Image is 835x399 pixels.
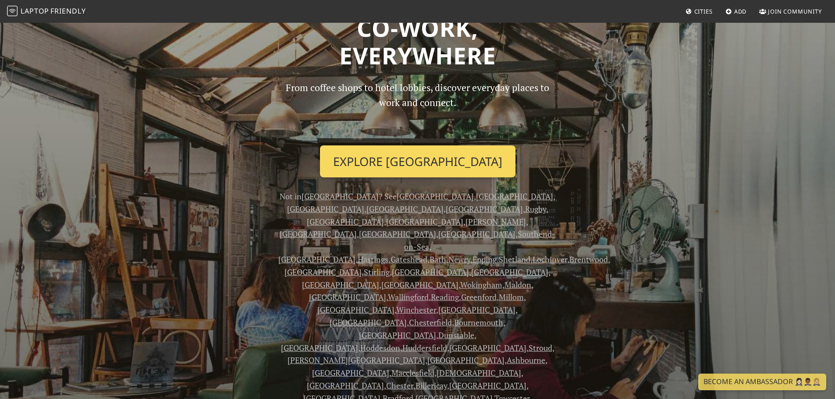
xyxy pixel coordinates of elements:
a: Lochinver [533,254,567,265]
a: [GEOGRAPHIC_DATA] [366,204,444,214]
a: Reading [431,292,459,302]
a: [GEOGRAPHIC_DATA] [284,267,362,277]
a: [GEOGRAPHIC_DATA] [446,204,523,214]
span: Join Community [768,7,822,15]
a: Gateshead [391,254,427,265]
a: [GEOGRAPHIC_DATA] [312,367,389,378]
a: Shetland [499,254,530,265]
a: [GEOGRAPHIC_DATA] [449,380,526,391]
a: Huddersfield [402,343,447,353]
a: Brentwood [569,254,608,265]
a: Wallingford [388,292,429,302]
a: Winchester [396,304,436,315]
a: [GEOGRAPHIC_DATA] [359,330,436,340]
a: [GEOGRAPHIC_DATA] [309,292,386,302]
a: [GEOGRAPHIC_DATA] [302,191,379,201]
img: LaptopFriendly [7,6,18,16]
a: [GEOGRAPHIC_DATA] [449,343,526,353]
a: Newry [448,254,470,265]
span: Laptop [21,6,49,16]
a: [GEOGRAPHIC_DATA] [317,304,394,315]
a: [GEOGRAPHIC_DATA] [438,304,515,315]
a: [GEOGRAPHIC_DATA] [438,229,515,239]
a: [GEOGRAPHIC_DATA] [381,279,458,290]
a: Macclesfield [391,367,434,378]
a: [GEOGRAPHIC_DATA] [427,355,505,365]
h1: Co-work, Everywhere [134,14,702,70]
a: Dunstable [438,330,474,340]
a: [GEOGRAPHIC_DATA] [278,254,355,265]
a: Hoddesdon [360,343,400,353]
a: Wokingham [460,279,502,290]
a: [GEOGRAPHIC_DATA] [287,204,364,214]
a: Hastings [358,254,388,265]
a: Become an Ambassador 🤵🏻‍♀️🤵🏾‍♂️🤵🏼‍♀️ [698,374,826,390]
a: Epping [473,254,497,265]
a: Rugby [525,204,546,214]
a: Maldon [505,279,531,290]
a: [GEOGRAPHIC_DATA] [386,216,463,227]
a: [GEOGRAPHIC_DATA] [392,267,469,277]
a: [DEMOGRAPHIC_DATA] [437,367,521,378]
a: [GEOGRAPHIC_DATA] [359,229,436,239]
a: Chester [386,380,413,391]
a: [GEOGRAPHIC_DATA] [330,317,407,328]
a: Billericay [416,380,447,391]
span: Friendly [50,6,85,16]
a: Chesterfield [409,317,452,328]
a: Explore [GEOGRAPHIC_DATA] [320,145,515,178]
a: LaptopFriendly LaptopFriendly [7,4,86,19]
a: [GEOGRAPHIC_DATA] [476,191,553,201]
a: [GEOGRAPHIC_DATA] [471,267,548,277]
span: Add [734,7,747,15]
a: Add [722,4,750,19]
a: [GEOGRAPHIC_DATA] [307,380,384,391]
a: Millom [499,292,524,302]
a: Join Community [756,4,825,19]
a: [PERSON_NAME] [465,216,526,227]
a: [PERSON_NAME][GEOGRAPHIC_DATA] [288,355,425,365]
a: Ashbourne [507,355,545,365]
a: [GEOGRAPHIC_DATA] [397,191,474,201]
span: Cities [694,7,713,15]
p: From coffee shops to hotel lobbies, discover everyday places to work and connect. [278,80,557,138]
a: [GEOGRAPHIC_DATA] [280,229,357,239]
a: Stirling [364,267,390,277]
a: Greenford [461,292,497,302]
a: Cities [682,4,716,19]
a: [GEOGRAPHIC_DATA] [307,216,384,227]
a: [GEOGRAPHIC_DATA] [302,279,379,290]
a: Bournemouth [454,317,503,328]
a: Stroud [529,343,552,353]
a: [GEOGRAPHIC_DATA] [281,343,358,353]
a: Bath [430,254,446,265]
